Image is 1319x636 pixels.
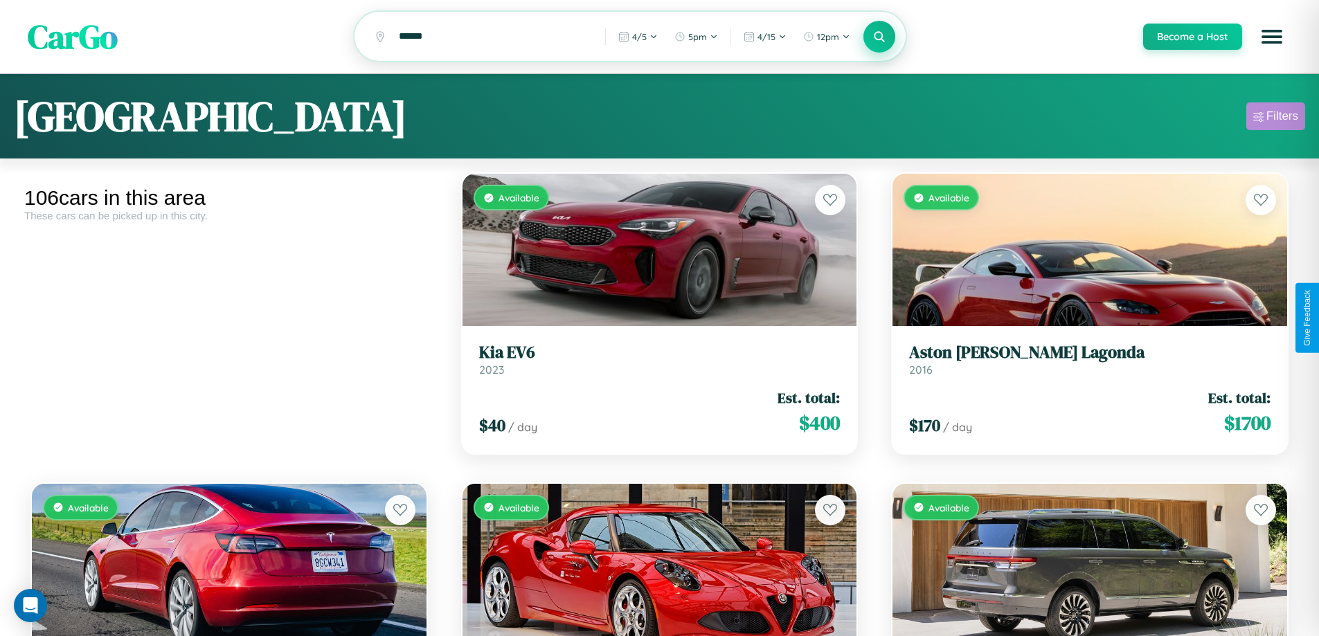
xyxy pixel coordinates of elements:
a: Kia EV62023 [479,343,841,376]
div: These cars can be picked up in this city. [24,210,434,221]
span: / day [508,420,537,434]
button: Open menu [1253,17,1291,56]
span: 5pm [688,31,707,42]
h1: [GEOGRAPHIC_DATA] [14,88,407,145]
span: / day [943,420,972,434]
div: Filters [1266,109,1298,123]
span: Available [68,502,109,514]
div: 106 cars in this area [24,186,434,210]
button: Filters [1246,102,1305,130]
span: $ 40 [479,414,505,437]
button: Become a Host [1143,24,1242,50]
h3: Kia EV6 [479,343,841,363]
span: 12pm [817,31,839,42]
h3: Aston [PERSON_NAME] Lagonda [909,343,1271,363]
button: 4/15 [737,26,793,48]
span: Available [499,502,539,514]
span: $ 170 [909,414,940,437]
button: 5pm [667,26,725,48]
span: 4 / 15 [757,31,775,42]
span: $ 400 [799,409,840,437]
button: 12pm [796,26,857,48]
span: Est. total: [1208,388,1271,408]
span: Est. total: [778,388,840,408]
button: 4/5 [611,26,665,48]
span: Available [928,192,969,203]
span: Available [499,192,539,203]
a: Aston [PERSON_NAME] Lagonda2016 [909,343,1271,376]
span: 2023 [479,363,504,376]
div: Open Intercom Messenger [14,589,47,622]
div: Give Feedback [1302,290,1312,346]
span: 4 / 5 [632,31,647,42]
span: $ 1700 [1224,409,1271,437]
span: CarGo [28,14,118,60]
span: Available [928,502,969,514]
span: 2016 [909,363,933,376]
